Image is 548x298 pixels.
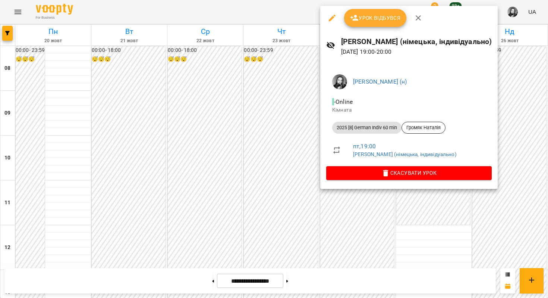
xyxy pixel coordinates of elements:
[344,9,407,27] button: Урок відбувся
[332,106,486,114] p: Кімната
[332,74,347,89] img: 9e1ebfc99129897ddd1a9bdba1aceea8.jpg
[350,13,401,22] span: Урок відбувся
[353,143,376,150] a: пт , 19:00
[353,78,407,85] a: [PERSON_NAME] (н)
[353,151,457,157] a: [PERSON_NAME] (німецька, індивідуально)
[402,124,445,131] span: Громяк Наталія
[326,166,492,180] button: Скасувати Урок
[332,124,401,131] span: 2025 [8] German Indiv 60 min
[332,98,354,105] span: - Online
[341,47,492,56] p: [DATE] 19:00 - 20:00
[332,168,486,177] span: Скасувати Урок
[401,122,445,134] div: Громяк Наталія
[341,36,492,47] h6: [PERSON_NAME] (німецька, індивідуально)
